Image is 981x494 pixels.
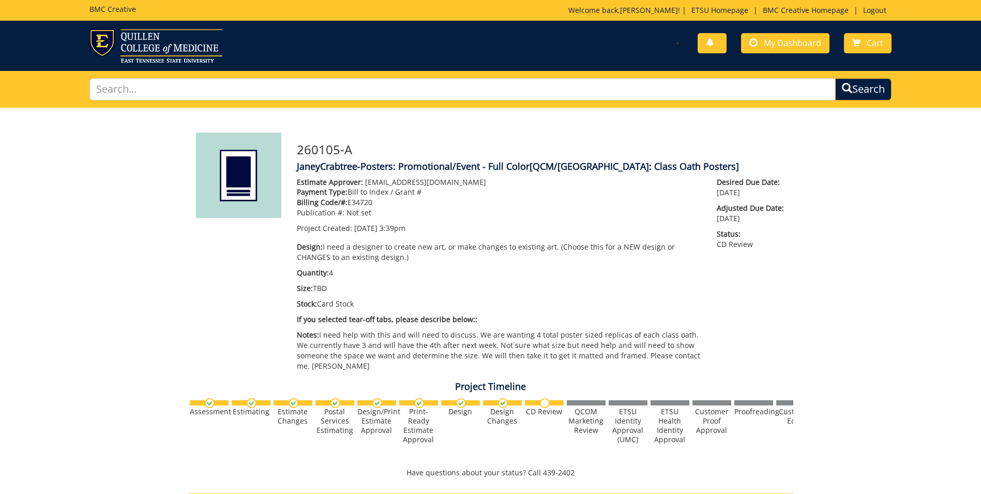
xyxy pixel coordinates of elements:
[867,37,883,49] span: Cart
[717,177,785,198] p: [DATE]
[274,407,312,426] div: Estimate Changes
[717,203,785,213] span: Adjusted Due Date:
[297,177,363,187] span: Estimate Approver:
[315,407,354,435] div: Postal Services Estimating
[399,407,438,444] div: Print-Ready Estimate Approval
[741,33,829,53] a: My Dashboard
[297,162,786,172] h4: JaneyCrabtree-Posters: Promotional/Event - Full Color
[686,5,753,15] a: ETSU Homepage
[297,299,317,309] span: Stock:
[297,187,702,197] p: Bill to Index / Grant #
[297,187,348,197] span: Payment Type:
[567,407,606,435] div: QCOM Marketing Review
[651,407,689,444] div: ETSU Health Identity Approval
[297,197,702,208] p: E34720
[297,299,702,309] p: Card Stock
[456,398,466,408] img: checkmark
[372,398,382,408] img: checkmark
[297,330,319,340] span: Notes:
[692,407,731,435] div: Customer Proof Approval
[498,398,508,408] img: checkmark
[89,29,222,63] img: ETSU logo
[858,5,892,15] a: Logout
[357,407,396,435] div: Design/Print Estimate Approval
[717,177,785,187] span: Desired Due Date:
[717,203,785,224] p: [DATE]
[354,223,405,233] span: [DATE] 3:39pm
[297,197,348,207] span: Billing Code/#:
[297,268,329,278] span: Quantity:
[297,208,344,217] span: Publication #:
[776,407,815,426] div: Customer Edits
[205,398,215,408] img: checkmark
[297,242,323,252] span: Design:
[190,407,229,416] div: Assessment
[297,314,477,324] span: If you selected tear-off tabs, please describe below::
[89,78,836,100] input: Search...
[441,407,480,416] div: Design
[414,398,424,408] img: checkmark
[297,268,702,278] p: 4
[483,407,522,426] div: Design Changes
[188,382,793,392] h4: Project Timeline
[297,223,352,233] span: Project Created:
[297,283,313,293] span: Size:
[297,143,786,156] h3: 260105-A
[530,160,739,172] span: [QCM/[GEOGRAPHIC_DATA]: Class Oath Posters]
[717,229,785,250] p: CD Review
[232,407,270,416] div: Estimating
[289,398,298,408] img: checkmark
[734,407,773,416] div: Proofreading
[89,5,136,13] h5: BMC Creative
[188,468,793,478] p: Have questions about your status? Call 439-2402
[620,5,678,15] a: [PERSON_NAME]
[196,133,281,218] img: Product featured image
[758,5,854,15] a: BMC Creative Homepage
[297,330,702,371] p: I need help with this and will need to discuss. We are wanting 4 total poster sized replicas of e...
[764,37,821,49] span: My Dashboard
[717,229,785,239] span: Status:
[297,283,702,294] p: TBD
[540,398,550,408] img: no
[330,398,340,408] img: checkmark
[297,177,702,187] p: [EMAIL_ADDRESS][DOMAIN_NAME]
[525,407,564,416] div: CD Review
[568,5,892,16] p: Welcome back, ! | | |
[297,242,702,263] p: I need a designer to create new art, or make changes to existing art. (Choose this for a NEW desi...
[844,33,892,53] a: Cart
[835,78,892,100] button: Search
[247,398,256,408] img: checkmark
[346,208,371,217] span: Not set
[609,407,647,444] div: ETSU Identity Approval (UMC)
